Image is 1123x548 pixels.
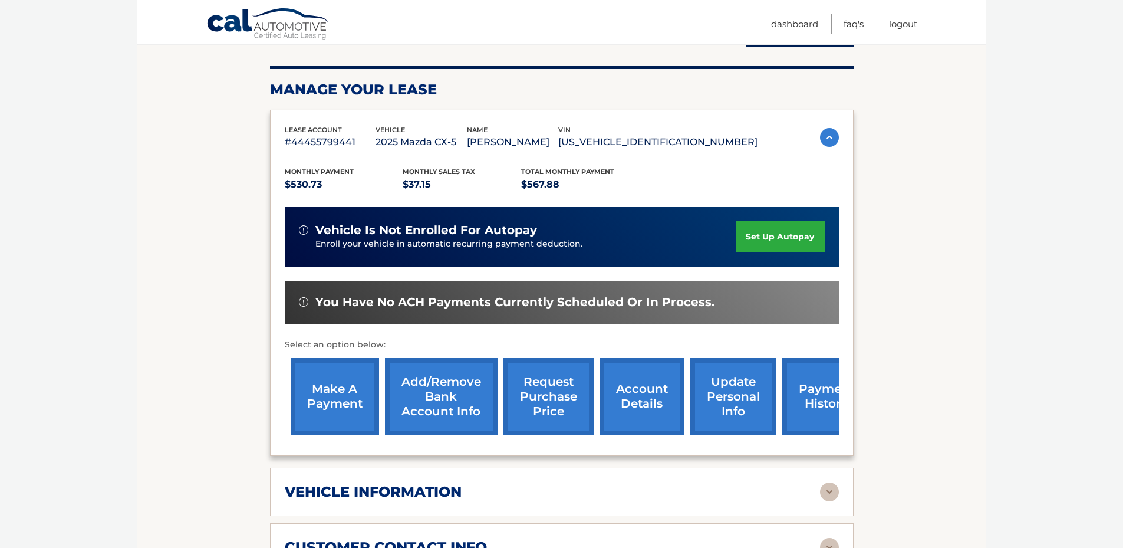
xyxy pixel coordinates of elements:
[521,176,640,193] p: $567.88
[376,126,405,134] span: vehicle
[844,14,864,34] a: FAQ's
[315,238,736,251] p: Enroll your vehicle in automatic recurring payment deduction.
[736,221,824,252] a: set up autopay
[270,81,854,99] h2: Manage Your Lease
[467,126,488,134] span: name
[503,358,594,435] a: request purchase price
[820,128,839,147] img: accordion-active.svg
[403,168,475,176] span: Monthly sales Tax
[558,126,571,134] span: vin
[385,358,498,435] a: Add/Remove bank account info
[771,14,818,34] a: Dashboard
[315,295,714,310] span: You have no ACH payments currently scheduled or in process.
[299,225,308,235] img: alert-white.svg
[558,134,758,150] p: [US_VEHICLE_IDENTIFICATION_NUMBER]
[467,134,558,150] p: [PERSON_NAME]
[285,168,354,176] span: Monthly Payment
[285,176,403,193] p: $530.73
[820,483,839,501] img: accordion-rest.svg
[299,297,308,307] img: alert-white.svg
[403,176,521,193] p: $37.15
[285,483,462,501] h2: vehicle information
[889,14,917,34] a: Logout
[376,134,467,150] p: 2025 Mazda CX-5
[291,358,379,435] a: make a payment
[285,338,839,352] p: Select an option below:
[285,134,376,150] p: #44455799441
[206,8,330,42] a: Cal Automotive
[690,358,776,435] a: update personal info
[521,168,614,176] span: Total Monthly Payment
[600,358,684,435] a: account details
[782,358,871,435] a: payment history
[285,126,342,134] span: lease account
[315,223,537,238] span: vehicle is not enrolled for autopay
